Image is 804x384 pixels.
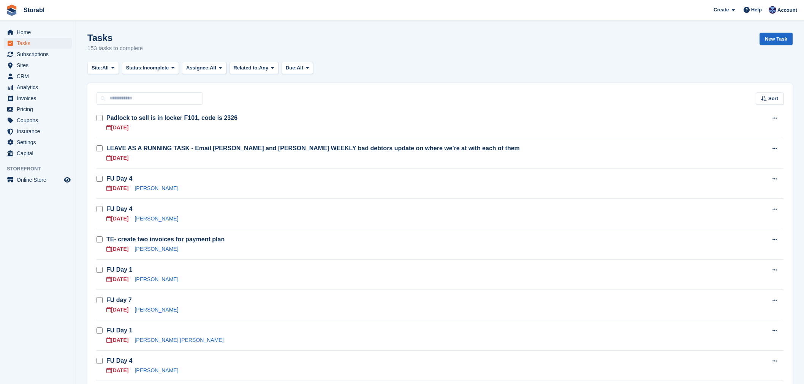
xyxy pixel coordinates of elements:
span: Subscriptions [17,49,62,60]
button: Related to: Any [229,62,279,74]
a: FU Day 1 [106,266,132,273]
a: [PERSON_NAME] [135,276,178,282]
a: TE- create two invoices for payment plan [106,236,225,242]
div: [DATE] [106,215,128,223]
span: Sites [17,60,62,71]
div: [DATE] [106,306,128,314]
a: menu [4,82,72,93]
span: Settings [17,137,62,148]
span: Status: [126,64,143,72]
span: Any [259,64,269,72]
div: [DATE] [106,124,128,132]
span: Due: [286,64,297,72]
span: All [297,64,303,72]
a: [PERSON_NAME] [135,246,178,252]
span: Pricing [17,104,62,115]
span: Home [17,27,62,38]
span: All [102,64,109,72]
div: [DATE] [106,336,128,344]
a: New Task [760,33,793,45]
a: [PERSON_NAME] [135,185,178,191]
a: menu [4,38,72,49]
button: Status: Incomplete [122,62,179,74]
span: Analytics [17,82,62,93]
a: menu [4,137,72,148]
div: [DATE] [106,275,128,283]
a: menu [4,126,72,137]
span: Storefront [7,165,76,173]
span: Site: [92,64,102,72]
a: menu [4,104,72,115]
a: Preview store [63,175,72,184]
a: menu [4,115,72,126]
a: menu [4,71,72,82]
h1: Tasks [87,33,143,43]
img: stora-icon-8386f47178a22dfd0bd8f6a31ec36ba5ce8667c1dd55bd0f319d3a0aa187defe.svg [6,5,17,16]
img: Tegan Ewart [769,6,776,14]
span: Invoices [17,93,62,104]
span: CRM [17,71,62,82]
a: menu [4,175,72,185]
span: Online Store [17,175,62,185]
a: FU day 7 [106,297,132,303]
a: [PERSON_NAME] [135,307,178,313]
a: menu [4,148,72,159]
a: menu [4,27,72,38]
a: Storabl [21,4,47,16]
a: menu [4,60,72,71]
span: Assignee: [186,64,210,72]
span: Account [777,6,797,14]
span: Tasks [17,38,62,49]
a: [PERSON_NAME] [PERSON_NAME] [135,337,223,343]
div: [DATE] [106,184,128,192]
a: Padlock to sell is in locker F101, code is 2326 [106,115,237,121]
a: [PERSON_NAME] [135,216,178,222]
a: FU Day 4 [106,175,132,182]
span: Insurance [17,126,62,137]
div: [DATE] [106,367,128,375]
button: Site: All [87,62,119,74]
span: Create [714,6,729,14]
a: menu [4,93,72,104]
span: Coupons [17,115,62,126]
span: Sort [768,95,778,102]
a: FU Day 4 [106,357,132,364]
span: Help [751,6,762,14]
a: [PERSON_NAME] [135,367,178,373]
span: Related to: [234,64,259,72]
a: LEAVE AS A RUNNING TASK - Email [PERSON_NAME] and [PERSON_NAME] WEEKLY bad debtors update on wher... [106,145,520,151]
div: [DATE] [106,154,128,162]
p: 153 tasks to complete [87,44,143,53]
span: Capital [17,148,62,159]
button: Assignee: All [182,62,226,74]
span: Incomplete [143,64,169,72]
a: FU Day 4 [106,206,132,212]
div: [DATE] [106,245,128,253]
a: FU Day 1 [106,327,132,334]
button: Due: All [282,62,313,74]
span: All [210,64,216,72]
a: menu [4,49,72,60]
